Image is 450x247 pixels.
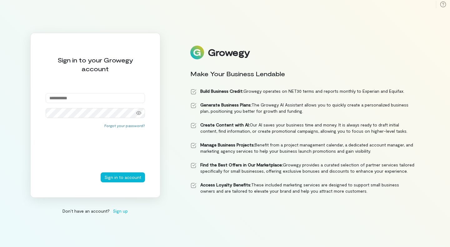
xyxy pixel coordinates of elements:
[200,182,251,187] strong: Access Loyalty Benefits:
[190,46,204,59] img: Logo
[200,102,252,107] strong: Generate Business Plans:
[190,102,415,114] li: The Growegy AI Assistant allows you to quickly create a personalized business plan, positioning y...
[208,47,250,58] div: Growegy
[190,182,415,194] li: These included marketing services are designed to support small business owners and are tailored ...
[200,162,283,167] strong: Find the Best Offers in Our Marketplace:
[190,142,415,154] li: Benefit from a project management calendar, a dedicated account manager, and marketing agency ser...
[200,122,250,127] strong: Create Content with AI:
[46,56,145,73] div: Sign in to your Growegy account
[104,123,145,128] button: Forgot your password?
[113,208,128,214] span: Sign up
[200,88,243,94] strong: Build Business Credit:
[101,172,145,182] button: Sign in to account
[30,208,160,214] div: Don’t have an account?
[190,69,415,78] div: Make Your Business Lendable
[200,142,255,147] strong: Manage Business Projects:
[190,88,415,94] li: Growegy operates on NET30 terms and reports monthly to Experian and Equifax.
[190,122,415,134] li: Our AI saves your business time and money. It is always ready to draft initial content, find info...
[190,162,415,174] li: Growegy provides a curated selection of partner services tailored specifically for small business...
